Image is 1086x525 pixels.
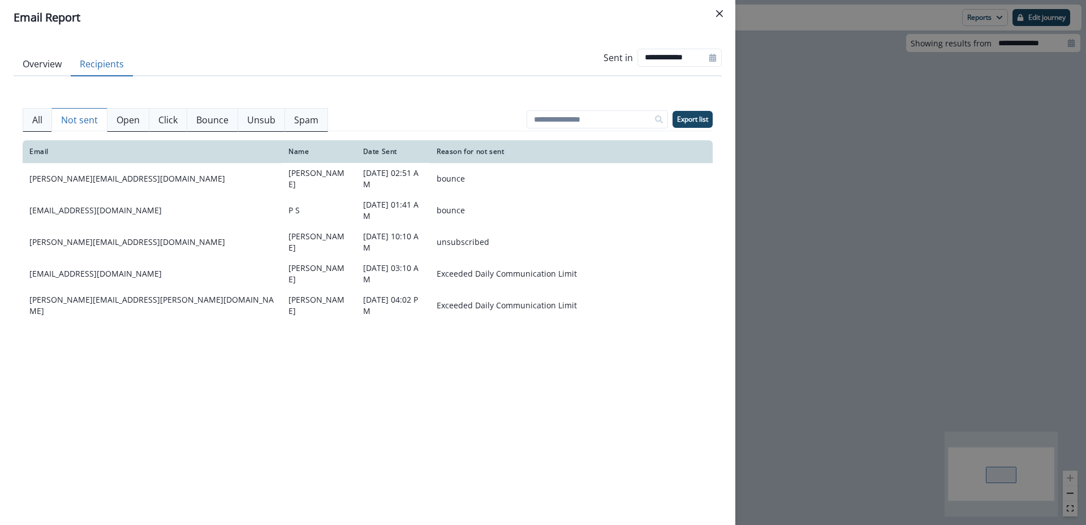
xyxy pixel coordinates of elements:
[430,195,713,226] td: bounce
[282,258,356,290] td: [PERSON_NAME]
[23,258,282,290] td: [EMAIL_ADDRESS][DOMAIN_NAME]
[71,53,133,76] button: Recipients
[673,111,713,128] button: Export list
[430,290,713,321] td: Exceeded Daily Communication Limit
[158,113,178,127] p: Click
[363,199,423,222] p: [DATE] 01:41 AM
[23,163,282,195] td: [PERSON_NAME][EMAIL_ADDRESS][DOMAIN_NAME]
[247,113,275,127] p: Unsub
[294,113,318,127] p: Spam
[430,258,713,290] td: Exceeded Daily Communication Limit
[604,51,633,64] p: Sent in
[14,53,71,76] button: Overview
[363,147,423,156] div: Date Sent
[61,113,98,127] p: Not sent
[14,9,722,26] div: Email Report
[282,195,356,226] td: P S
[282,226,356,258] td: [PERSON_NAME]
[23,226,282,258] td: [PERSON_NAME][EMAIL_ADDRESS][DOMAIN_NAME]
[363,231,423,253] p: [DATE] 10:10 AM
[363,167,423,190] p: [DATE] 02:51 AM
[23,290,282,321] td: [PERSON_NAME][EMAIL_ADDRESS][PERSON_NAME][DOMAIN_NAME]
[363,262,423,285] p: [DATE] 03:10 AM
[430,226,713,258] td: unsubscribed
[196,113,229,127] p: Bounce
[32,113,42,127] p: All
[363,294,423,317] p: [DATE] 04:02 PM
[282,290,356,321] td: [PERSON_NAME]
[710,5,729,23] button: Close
[288,147,350,156] div: Name
[282,163,356,195] td: [PERSON_NAME]
[29,147,275,156] div: Email
[437,147,706,156] div: Reason for not sent
[23,195,282,226] td: [EMAIL_ADDRESS][DOMAIN_NAME]
[117,113,140,127] p: Open
[430,163,713,195] td: bounce
[677,115,708,123] p: Export list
